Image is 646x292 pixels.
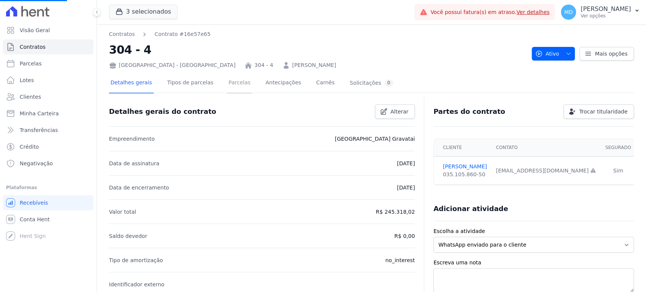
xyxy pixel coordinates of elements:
[109,41,526,58] h2: 304 - 4
[397,183,415,192] p: [DATE]
[579,108,627,115] span: Trocar titularidade
[532,47,575,61] button: Ativo
[20,160,53,167] span: Negativação
[391,108,409,115] span: Alterar
[20,93,41,101] span: Clientes
[109,61,235,69] div: [GEOGRAPHIC_DATA] - [GEOGRAPHIC_DATA]
[20,110,59,117] span: Minha Carteira
[109,5,177,19] button: 3 selecionados
[109,73,154,93] a: Detalhes gerais
[109,30,526,38] nav: Breadcrumb
[3,23,93,38] a: Visão Geral
[433,227,634,235] label: Escolha a atividade
[496,167,596,175] div: [EMAIL_ADDRESS][DOMAIN_NAME]
[264,73,303,93] a: Antecipações
[492,139,601,157] th: Contato
[109,183,169,192] p: Data de encerramento
[20,126,58,134] span: Transferências
[376,207,415,216] p: R$ 245.318,02
[109,159,159,168] p: Data de assinatura
[601,139,635,157] th: Segurado
[3,39,93,54] a: Contratos
[154,30,210,38] a: Contrato #16e57e65
[348,73,395,93] a: Solicitações0
[20,60,42,67] span: Parcelas
[385,256,415,265] p: no_interest
[443,171,487,179] div: 035.105.860-50
[109,30,210,38] nav: Breadcrumb
[6,183,90,192] div: Plataformas
[20,76,34,84] span: Lotes
[3,123,93,138] a: Transferências
[434,139,491,157] th: Cliente
[375,104,415,119] a: Alterar
[20,43,45,51] span: Contratos
[443,163,487,171] a: [PERSON_NAME]
[579,47,634,61] a: Mais opções
[109,134,155,143] p: Empreendimento
[20,26,50,34] span: Visão Geral
[563,104,634,119] a: Trocar titularidade
[384,79,393,87] div: 0
[335,134,415,143] p: [GEOGRAPHIC_DATA] Gravatai
[3,106,93,121] a: Minha Carteira
[517,9,550,15] a: Ver detalhes
[3,195,93,210] a: Recebíveis
[3,56,93,71] a: Parcelas
[397,159,415,168] p: [DATE]
[109,207,136,216] p: Valor total
[433,259,634,267] label: Escreva uma nota
[430,8,549,16] span: Você possui fatura(s) em atraso.
[564,9,573,15] span: MD
[109,231,147,241] p: Saldo devedor
[166,73,215,93] a: Tipos de parcelas
[595,50,627,57] span: Mais opções
[433,107,505,116] h3: Partes do contrato
[20,199,48,207] span: Recebíveis
[314,73,336,93] a: Carnês
[109,256,163,265] p: Tipo de amortização
[20,216,50,223] span: Conta Hent
[394,231,415,241] p: R$ 0,00
[350,79,393,87] div: Solicitações
[581,13,631,19] p: Ver opções
[20,143,39,151] span: Crédito
[555,2,646,23] button: MD [PERSON_NAME] Ver opções
[292,61,336,69] a: [PERSON_NAME]
[109,107,216,116] h3: Detalhes gerais do contrato
[3,156,93,171] a: Negativação
[3,89,93,104] a: Clientes
[535,47,559,61] span: Ativo
[3,139,93,154] a: Crédito
[227,73,252,93] a: Parcelas
[581,5,631,13] p: [PERSON_NAME]
[3,73,93,88] a: Lotes
[433,204,508,213] h3: Adicionar atividade
[3,212,93,227] a: Conta Hent
[109,30,135,38] a: Contratos
[601,157,635,185] td: Sim
[109,280,164,289] p: Identificador externo
[254,61,273,69] a: 304 - 4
